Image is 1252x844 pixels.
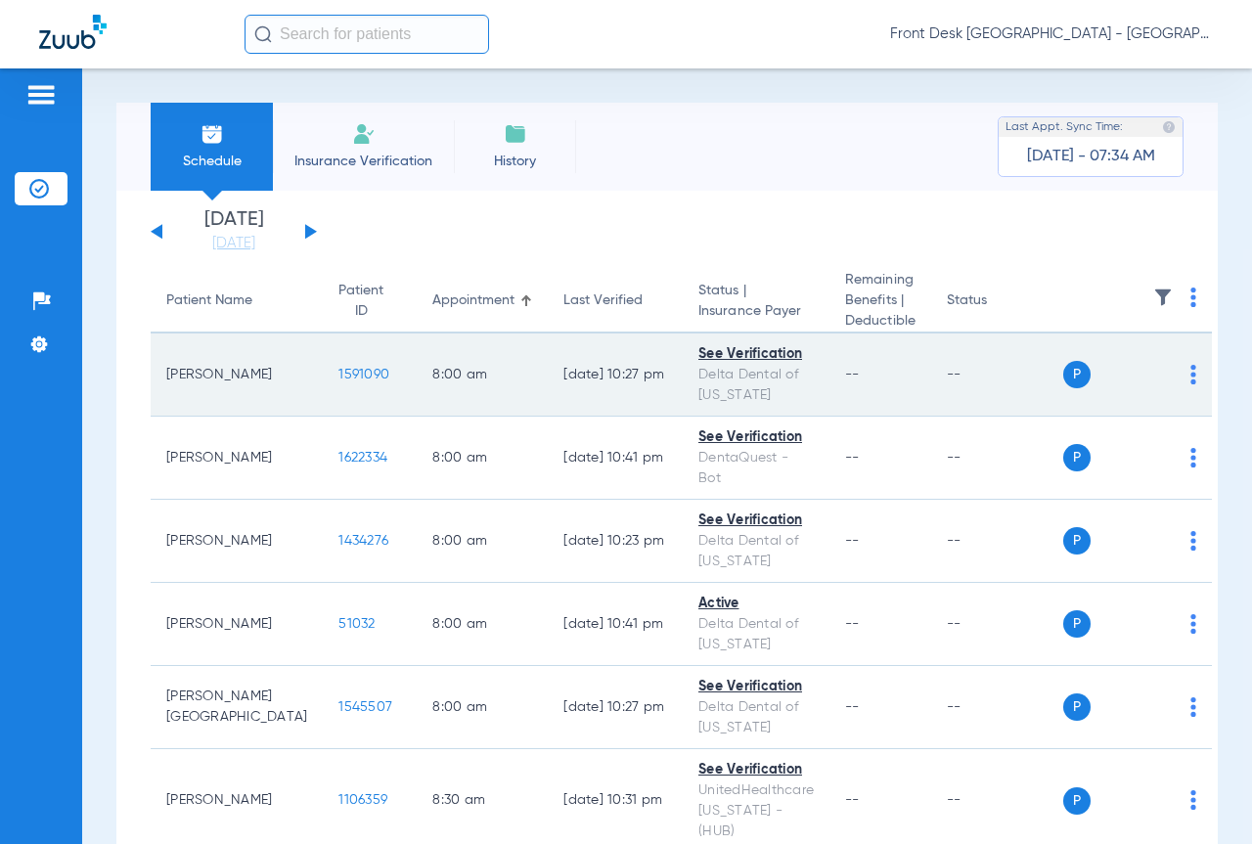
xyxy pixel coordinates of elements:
span: 1545507 [338,700,392,714]
span: -- [845,793,860,807]
img: last sync help info [1162,120,1176,134]
span: Front Desk [GEOGRAPHIC_DATA] - [GEOGRAPHIC_DATA] | My Community Dental Centers [890,24,1213,44]
td: 8:00 AM [417,583,548,666]
td: [PERSON_NAME] [151,583,323,666]
span: Insurance Verification [288,152,439,171]
td: 8:00 AM [417,333,548,417]
img: Search Icon [254,25,272,43]
div: See Verification [698,427,814,448]
iframe: Chat Widget [1154,750,1252,844]
a: [DATE] [175,234,292,253]
img: Manual Insurance Verification [352,122,376,146]
div: Appointment [432,290,532,311]
img: hamburger-icon [25,83,57,107]
img: group-dot-blue.svg [1190,697,1196,717]
td: 8:00 AM [417,666,548,749]
div: Patient Name [166,290,307,311]
span: Schedule [165,152,258,171]
td: [DATE] 10:27 PM [548,333,683,417]
td: [DATE] 10:41 PM [548,417,683,500]
span: Last Appt. Sync Time: [1006,117,1123,137]
span: P [1063,361,1091,388]
div: See Verification [698,344,814,365]
img: History [504,122,527,146]
td: [DATE] 10:41 PM [548,583,683,666]
span: 1434276 [338,534,388,548]
div: See Verification [698,677,814,697]
th: Status | [683,270,829,333]
div: Last Verified [563,290,667,311]
span: P [1063,444,1091,471]
div: DentaQuest - Bot [698,448,814,489]
div: Delta Dental of [US_STATE] [698,531,814,572]
li: [DATE] [175,210,292,253]
span: -- [845,617,860,631]
span: 51032 [338,617,375,631]
div: Delta Dental of [US_STATE] [698,365,814,406]
td: [PERSON_NAME] [151,417,323,500]
td: [PERSON_NAME] [151,500,323,583]
span: 1622334 [338,451,387,465]
td: [DATE] 10:23 PM [548,500,683,583]
td: 8:00 AM [417,500,548,583]
span: Deductible [845,311,916,332]
td: [DATE] 10:27 PM [548,666,683,749]
span: 1591090 [338,368,389,381]
span: -- [845,368,860,381]
span: P [1063,527,1091,555]
td: [PERSON_NAME] [GEOGRAPHIC_DATA] [151,666,323,749]
div: Patient ID [338,281,383,322]
div: Delta Dental of [US_STATE] [698,697,814,738]
input: Search for patients [245,15,489,54]
td: [PERSON_NAME] [151,333,323,417]
span: History [469,152,561,171]
div: UnitedHealthcare [US_STATE] - (HUB) [698,780,814,842]
span: P [1063,610,1091,638]
td: -- [931,583,1063,666]
td: -- [931,333,1063,417]
div: Patient Name [166,290,252,311]
div: See Verification [698,511,814,531]
img: filter.svg [1153,288,1173,307]
div: Delta Dental of [US_STATE] [698,614,814,655]
td: 8:00 AM [417,417,548,500]
span: -- [845,451,860,465]
img: group-dot-blue.svg [1190,531,1196,551]
span: P [1063,787,1091,815]
div: Appointment [432,290,514,311]
span: -- [845,700,860,714]
div: See Verification [698,760,814,780]
img: Schedule [201,122,224,146]
img: group-dot-blue.svg [1190,365,1196,384]
img: group-dot-blue.svg [1190,448,1196,467]
div: Last Verified [563,290,643,311]
img: group-dot-blue.svg [1190,614,1196,634]
td: -- [931,417,1063,500]
th: Status [931,270,1063,333]
td: -- [931,500,1063,583]
img: Zuub Logo [39,15,107,49]
div: Patient ID [338,281,401,322]
span: -- [845,534,860,548]
th: Remaining Benefits | [829,270,931,333]
span: [DATE] - 07:34 AM [1027,147,1155,166]
td: -- [931,666,1063,749]
span: 1106359 [338,793,387,807]
img: group-dot-blue.svg [1190,288,1196,307]
span: Insurance Payer [698,301,814,322]
div: Active [698,594,814,614]
span: P [1063,693,1091,721]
